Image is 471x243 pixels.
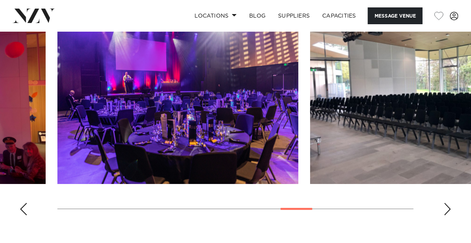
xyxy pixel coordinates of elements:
[12,9,55,23] img: nzv-logo.png
[243,7,272,24] a: BLOG
[272,7,316,24] a: SUPPLIERS
[316,7,363,24] a: Capacities
[188,7,243,24] a: Locations
[57,7,298,184] swiper-slide: 11 / 16
[368,7,423,24] button: Message Venue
